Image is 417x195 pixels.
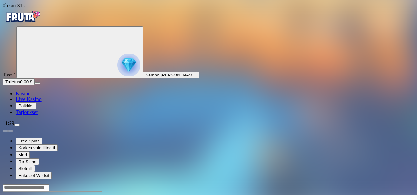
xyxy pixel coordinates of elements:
[8,130,13,132] button: next slide
[3,78,35,85] button: Talletusplus icon0.00 €
[146,73,197,77] span: Sampo [PERSON_NAME]
[16,172,52,179] button: Erikoiset Wildsit
[3,72,16,77] span: Taso 1
[20,79,32,84] span: 0.00 €
[3,3,25,8] span: user session time
[3,130,8,132] button: prev slide
[16,165,35,172] button: Slotmill
[3,9,414,115] nav: Primary
[16,158,39,165] button: Re-Spins
[16,97,42,102] a: Live Kasino
[16,109,38,115] a: Tarjoukset
[143,72,199,78] button: Sampo [PERSON_NAME]
[18,145,55,150] span: Korkea volatiliteetti
[18,139,39,143] span: Free Spins
[16,102,36,109] button: Palkkiot
[16,138,42,144] button: Free Spins
[3,9,42,25] img: Fruta
[18,103,34,108] span: Palkkiot
[16,91,30,96] a: Kasino
[16,26,143,78] button: reward progress
[3,184,49,191] input: Search
[3,120,14,126] span: 11:29
[3,91,414,115] nav: Main menu
[18,152,27,157] span: Meri
[18,159,36,164] span: Re-Spins
[35,82,40,84] button: menu
[18,173,49,178] span: Erikoiset Wildsit
[14,124,20,126] button: menu
[5,79,20,84] span: Talletus
[16,151,30,158] button: Meri
[18,166,32,171] span: Slotmill
[117,54,140,76] img: reward progress
[3,20,42,26] a: Fruta
[16,144,58,151] button: Korkea volatiliteetti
